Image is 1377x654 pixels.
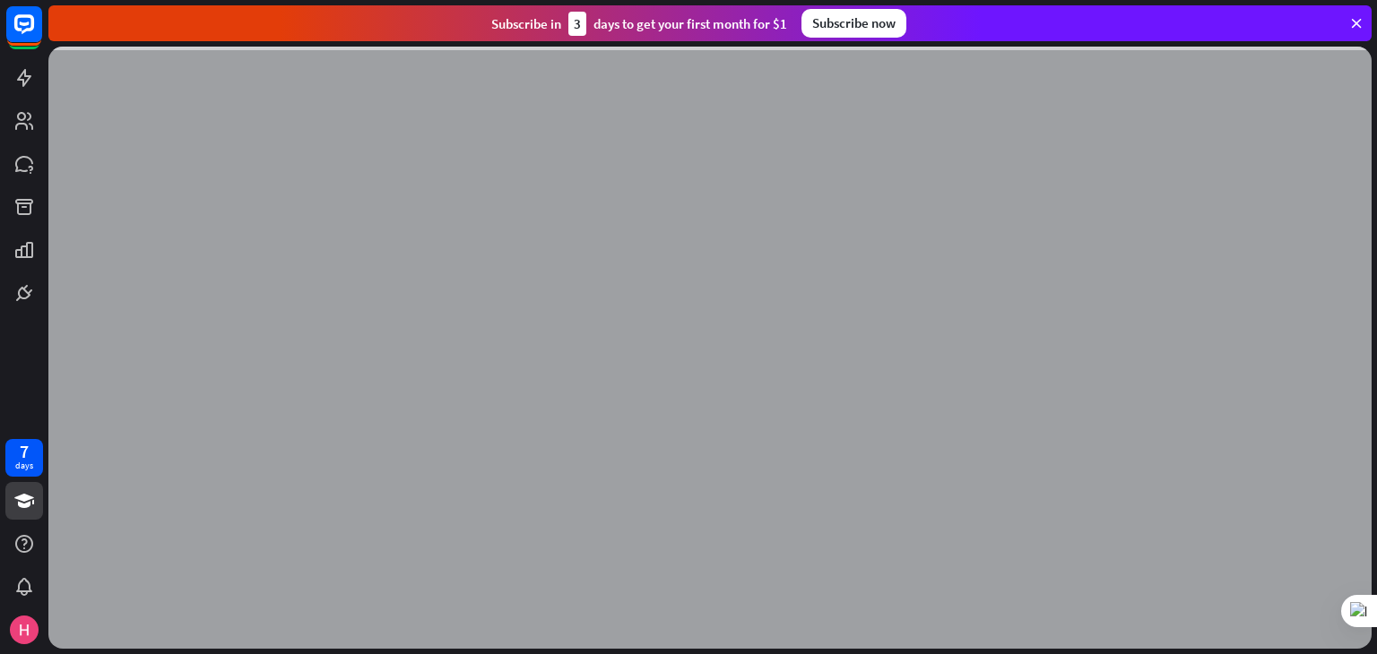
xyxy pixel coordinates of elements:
a: 7 days [5,439,43,477]
div: Subscribe in days to get your first month for $1 [491,12,787,36]
div: days [15,460,33,472]
div: 3 [568,12,586,36]
div: Subscribe now [801,9,906,38]
div: 7 [20,443,29,460]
